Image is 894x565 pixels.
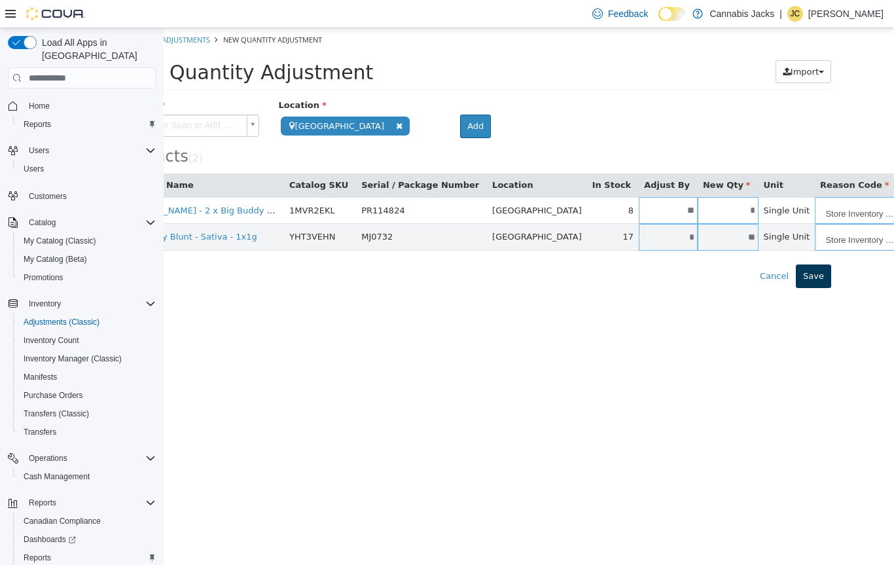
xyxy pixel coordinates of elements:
[24,236,96,246] span: My Catalog (Classic)
[589,236,632,260] button: Cancel
[29,145,49,156] span: Users
[29,498,56,508] span: Reports
[120,169,192,196] td: 1MVR2EKL
[18,424,156,440] span: Transfers
[24,372,57,382] span: Manifests
[18,117,156,132] span: Reports
[18,161,49,177] a: Users
[25,124,39,136] small: ( )
[608,7,648,20] span: Feedback
[24,296,156,312] span: Inventory
[24,272,63,283] span: Promotions
[24,450,156,466] span: Operations
[13,386,161,405] button: Purchase Orders
[24,317,99,327] span: Adjustments (Classic)
[18,424,62,440] a: Transfers
[18,270,69,285] a: Promotions
[13,250,161,268] button: My Catalog (Beta)
[24,98,156,114] span: Home
[3,186,161,205] button: Customers
[3,213,161,232] button: Catalog
[18,233,101,249] a: My Catalog (Classic)
[18,406,94,422] a: Transfers (Classic)
[18,351,127,367] a: Inventory Manager (Classic)
[13,331,161,350] button: Inventory Count
[13,368,161,386] button: Manifests
[600,204,647,213] span: Single Unit
[18,388,88,403] a: Purchase Orders
[3,295,161,313] button: Inventory
[24,354,122,364] span: Inventory Manager (Classic)
[24,98,55,114] a: Home
[612,32,668,56] button: Import
[18,270,156,285] span: Promotions
[24,427,56,437] span: Transfers
[18,532,81,547] a: Dashboards
[656,152,725,162] span: Reason Code
[24,553,51,563] span: Reports
[24,495,156,511] span: Reports
[24,119,51,130] span: Reports
[18,161,156,177] span: Users
[120,196,192,223] td: YHT3VEHN
[13,405,161,423] button: Transfers (Classic)
[18,513,156,529] span: Canadian Compliance
[3,96,161,115] button: Home
[18,314,156,330] span: Adjustments (Classic)
[329,177,418,187] span: [GEOGRAPHIC_DATA]
[115,72,163,82] span: Location
[779,6,782,22] p: |
[18,314,105,330] a: Adjustments (Classic)
[29,217,56,228] span: Catalog
[787,6,803,22] div: Jackie Crawford
[480,151,529,164] button: Adjust By
[13,423,161,441] button: Transfers
[198,151,318,164] button: Serial / Package Number
[29,453,67,464] span: Operations
[29,191,67,202] span: Customers
[423,196,475,223] td: 17
[329,204,418,213] span: [GEOGRAPHIC_DATA]
[13,512,161,530] button: Canadian Compliance
[29,124,35,136] span: 2
[24,189,72,204] a: Customers
[29,299,61,309] span: Inventory
[13,160,161,178] button: Users
[26,7,85,20] img: Cova
[654,170,743,196] span: Store Inventory Audit
[18,532,156,547] span: Dashboards
[126,151,187,164] button: Catalog SKU
[24,450,73,466] button: Operations
[654,196,743,223] span: Store Inventory Audit
[24,143,54,158] button: Users
[192,169,323,196] td: PR114824
[3,494,161,512] button: Reports
[600,177,647,187] span: Single Unit
[24,164,44,174] span: Users
[24,187,156,204] span: Customers
[3,141,161,160] button: Users
[29,101,50,111] span: Home
[18,469,95,484] a: Cash Management
[18,469,156,484] span: Cash Management
[18,369,62,385] a: Manifests
[24,215,156,230] span: Catalog
[13,530,161,549] a: Dashboards
[13,350,161,368] button: Inventory Manager (Classic)
[632,236,668,260] button: Save
[423,169,475,196] td: 8
[627,39,655,48] span: Import
[24,335,79,346] span: Inventory Count
[18,251,156,267] span: My Catalog (Beta)
[37,36,156,62] span: Load All Apps in [GEOGRAPHIC_DATA]
[24,215,61,230] button: Catalog
[13,467,161,486] button: Cash Management
[117,88,246,107] span: [GEOGRAPHIC_DATA]
[24,471,90,482] span: Cash Management
[13,313,161,331] button: Adjustments (Classic)
[24,409,89,419] span: Transfers (Classic)
[18,388,156,403] span: Purchase Orders
[24,296,66,312] button: Inventory
[429,151,470,164] button: In Stock
[329,151,372,164] button: Location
